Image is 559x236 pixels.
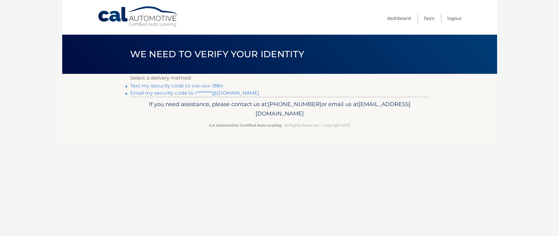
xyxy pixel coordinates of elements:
[130,49,304,60] span: We need to verify your identity
[209,123,281,127] strong: Cal Automotive Certified Auto Leasing
[134,122,425,128] p: - All Rights Reserved - Copyright 2025
[268,101,321,108] span: [PHONE_NUMBER]
[424,13,434,23] a: FAQ's
[387,13,411,23] a: Dashboard
[130,83,223,89] a: Text my security code to xxx-xxx-1884
[447,13,462,23] a: Logout
[130,74,429,82] p: Select a delivery method:
[134,99,425,119] p: If you need assistance, please contact us at: or email us at
[130,90,259,96] a: Email my security code to r********@[DOMAIN_NAME]
[98,6,179,27] a: Cal Automotive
